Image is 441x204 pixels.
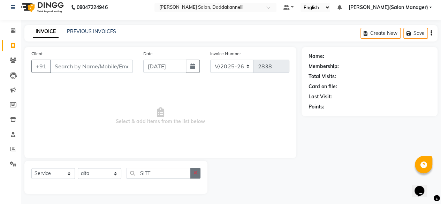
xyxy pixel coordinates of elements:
[143,51,153,57] label: Date
[412,176,434,197] iframe: chat widget
[309,83,337,90] div: Card on file:
[33,25,59,38] a: INVOICE
[348,4,428,11] span: [PERSON_NAME](Salon Manager)
[210,51,241,57] label: Invoice Number
[309,73,336,80] div: Total Visits:
[31,51,43,57] label: Client
[31,81,289,151] span: Select & add items from the list below
[127,168,191,179] input: Search or Scan
[309,53,324,60] div: Name:
[403,28,428,39] button: Save
[31,60,51,73] button: +91
[309,63,339,70] div: Membership:
[309,93,332,100] div: Last Visit:
[309,103,324,111] div: Points:
[360,28,401,39] button: Create New
[50,60,133,73] input: Search by Name/Mobile/Email/Code
[67,28,116,35] a: PREVIOUS INVOICES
